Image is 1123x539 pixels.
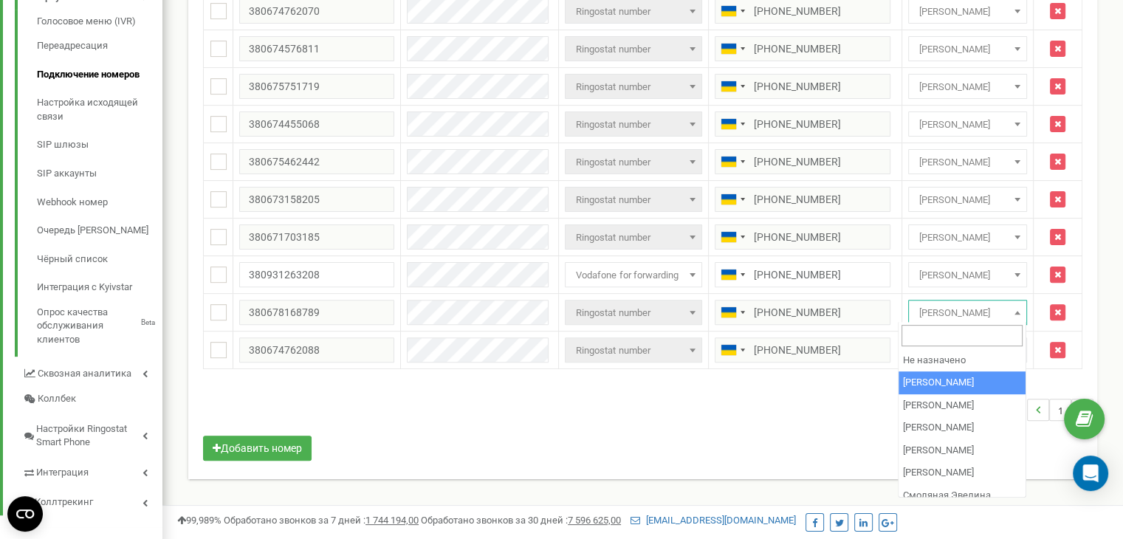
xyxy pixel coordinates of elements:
li: [PERSON_NAME] [899,461,1026,484]
span: Василенко Ксения [913,265,1023,286]
span: Ringostat number [570,152,696,173]
span: Ringostat number [565,74,701,99]
li: Смоляная Эвелина [899,484,1026,507]
a: Голосовое меню (IVR) [37,15,162,32]
li: [PERSON_NAME] [899,394,1026,417]
span: Ringostat number [565,300,701,325]
span: Мельник Ольга [913,114,1023,135]
div: Telephone country code [715,37,749,61]
span: Грищенко Вита [913,152,1023,173]
span: Ringostat number [570,77,696,97]
div: Telephone country code [715,338,749,362]
a: Интеграция с Kyivstar [37,273,162,302]
span: Олена Федорова [908,224,1028,250]
a: Очередь [PERSON_NAME] [37,216,162,245]
span: Юнак Анна [913,77,1023,97]
span: Ringostat number [565,149,701,174]
a: Переадресация [37,32,162,61]
a: SIP аккаунты [37,159,162,188]
span: Шевчук Виктория [913,303,1023,323]
span: Ringostat number [565,111,701,137]
span: Олена Федорова [913,227,1023,248]
li: 1 [1049,399,1071,421]
a: Чёрный список [37,245,162,274]
span: Ringostat number [565,224,701,250]
div: Telephone country code [715,150,749,174]
a: Коллтрекинг [22,485,162,515]
a: Опрос качества обслуживания клиентовBeta [37,302,162,347]
span: Обработано звонков за 30 дней : [421,515,621,526]
span: Ringostat number [570,227,696,248]
span: Ringostat number [570,190,696,210]
a: Настройка исходящей связи [37,89,162,131]
button: Open CMP widget [7,496,43,532]
span: Василенко Ксения [908,187,1028,212]
a: Настройки Ringostat Smart Phone [22,412,162,456]
a: Интеграция [22,456,162,486]
div: Telephone country code [715,112,749,136]
span: Ringostat number [570,1,696,22]
nav: ... [982,384,1093,436]
input: 050 123 4567 [715,262,890,287]
a: Сквозная аналитика [22,357,162,387]
div: Telephone country code [715,301,749,324]
input: 050 123 4567 [715,187,890,212]
span: Сквозная аналитика [38,367,131,381]
span: Василенко Ксения [908,262,1028,287]
span: Ringostat number [570,39,696,60]
span: Настройки Ringostat Smart Phone [36,422,142,450]
li: [PERSON_NAME] [899,371,1026,394]
span: Юнак Анна [913,39,1023,60]
input: 050 123 4567 [715,224,890,250]
u: 1 744 194,00 [365,515,419,526]
input: 050 123 4567 [715,111,890,137]
li: [PERSON_NAME] [899,439,1026,462]
a: Webhook номер [37,188,162,217]
input: 050 123 4567 [715,74,890,99]
span: Коллбек [38,392,76,406]
li: [PERSON_NAME] [899,416,1026,439]
div: Telephone country code [715,225,749,249]
input: 050 123 4567 [715,149,890,174]
span: Ringostat number [570,303,696,323]
span: Мельник Ольга [913,1,1023,22]
button: Добавить номер [203,436,312,461]
span: Ringostat number [565,36,701,61]
span: Обработано звонков за 7 дней : [224,515,419,526]
span: Василенко Ксения [913,190,1023,210]
span: Юнак Анна [908,36,1028,61]
span: Шевчук Виктория [908,300,1028,325]
u: 7 596 625,00 [568,515,621,526]
span: Коллтрекинг [35,495,93,509]
input: 050 123 4567 [715,36,890,61]
a: Коллбек [22,386,162,412]
input: 050 123 4567 [715,300,890,325]
span: Ringostat number [565,337,701,363]
a: SIP шлюзы [37,131,162,159]
span: Ringostat number [565,187,701,212]
li: Не назначено [899,349,1026,372]
span: Ringostat number [570,114,696,135]
div: Telephone country code [715,75,749,98]
div: Telephone country code [715,188,749,211]
a: [EMAIL_ADDRESS][DOMAIN_NAME] [631,515,796,526]
span: Vodafone for forwarding [565,262,701,287]
div: Telephone country code [715,263,749,286]
div: Open Intercom Messenger [1073,456,1108,491]
span: Юнак Анна [908,74,1028,99]
span: Грищенко Вита [908,149,1028,174]
span: Vodafone for forwarding [570,265,696,286]
span: 99,989% [177,515,221,526]
a: Подключение номеров [37,61,162,89]
span: Ringostat number [570,340,696,361]
span: Мельник Ольга [908,111,1028,137]
input: 050 123 4567 [715,337,890,363]
span: Интеграция [36,466,89,480]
